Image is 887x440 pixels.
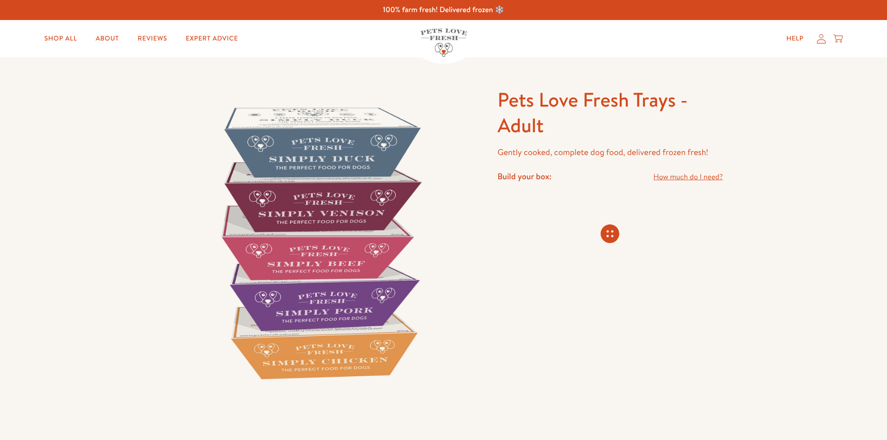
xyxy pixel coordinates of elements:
[779,29,811,48] a: Help
[37,29,84,48] a: Shop All
[130,29,175,48] a: Reviews
[88,29,126,48] a: About
[497,171,551,182] h4: Build your box:
[840,396,878,431] iframe: Gorgias live chat messenger
[178,29,245,48] a: Expert Advice
[601,224,619,243] svg: Connecting store
[497,145,723,160] p: Gently cooked, complete dog food, delivered frozen fresh!
[653,171,723,183] a: How much do I need?
[164,87,475,398] img: Pets Love Fresh Trays - Adult
[420,28,467,57] img: Pets Love Fresh
[497,87,723,138] h1: Pets Love Fresh Trays - Adult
